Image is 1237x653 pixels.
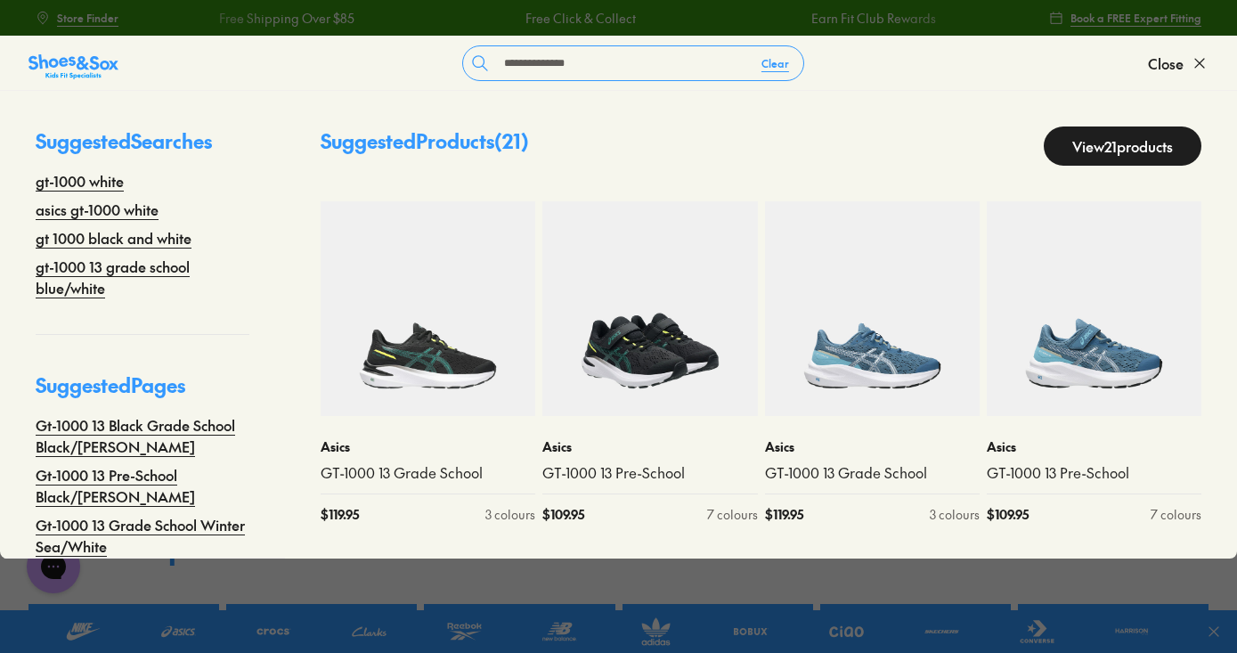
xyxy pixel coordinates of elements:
[321,463,535,483] a: GT-1000 13 Grade School
[321,437,535,456] p: Asics
[747,47,803,79] button: Clear
[987,437,1201,456] p: Asics
[36,170,124,192] a: gt-1000 white
[987,505,1029,524] span: $ 109.95
[36,514,249,557] a: Gt-1000 13 Grade School Winter Sea/White
[542,437,757,456] p: Asics
[36,2,118,34] a: Store Finder
[36,199,159,220] a: asics gt-1000 white
[987,463,1201,483] a: GT-1000 13 Pre-School
[494,127,529,154] span: ( 21 )
[707,505,758,524] div: 7 colours
[1044,127,1201,166] a: View21products
[542,505,584,524] span: $ 109.95
[36,127,249,170] p: Suggested Searches
[217,9,353,28] a: Free Shipping Over $85
[1148,44,1209,83] button: Close
[36,371,249,414] p: Suggested Pages
[36,414,249,457] a: Gt-1000 13 Black Grade School Black/[PERSON_NAME]
[542,463,757,483] a: GT-1000 13 Pre-School
[524,9,634,28] a: Free Click & Collect
[36,256,249,298] a: gt-1000 13 grade school blue/white
[1070,10,1201,26] span: Book a FREE Expert Fitting
[765,437,980,456] p: Asics
[810,9,935,28] a: Earn Fit Club Rewards
[28,53,118,81] img: SNS_Logo_Responsive.svg
[321,505,359,524] span: $ 119.95
[930,505,980,524] div: 3 colours
[485,505,535,524] div: 3 colours
[36,227,191,249] a: gt 1000 black and white
[1148,53,1184,74] span: Close
[765,505,803,524] span: $ 119.95
[18,534,89,600] iframe: Gorgias live chat messenger
[321,127,529,166] p: Suggested Products
[1151,505,1201,524] div: 7 colours
[765,463,980,483] a: GT-1000 13 Grade School
[57,10,118,26] span: Store Finder
[1049,2,1201,34] a: Book a FREE Expert Fitting
[28,49,118,78] a: Shoes &amp; Sox
[36,464,249,507] a: Gt-1000 13 Pre-School Black/[PERSON_NAME]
